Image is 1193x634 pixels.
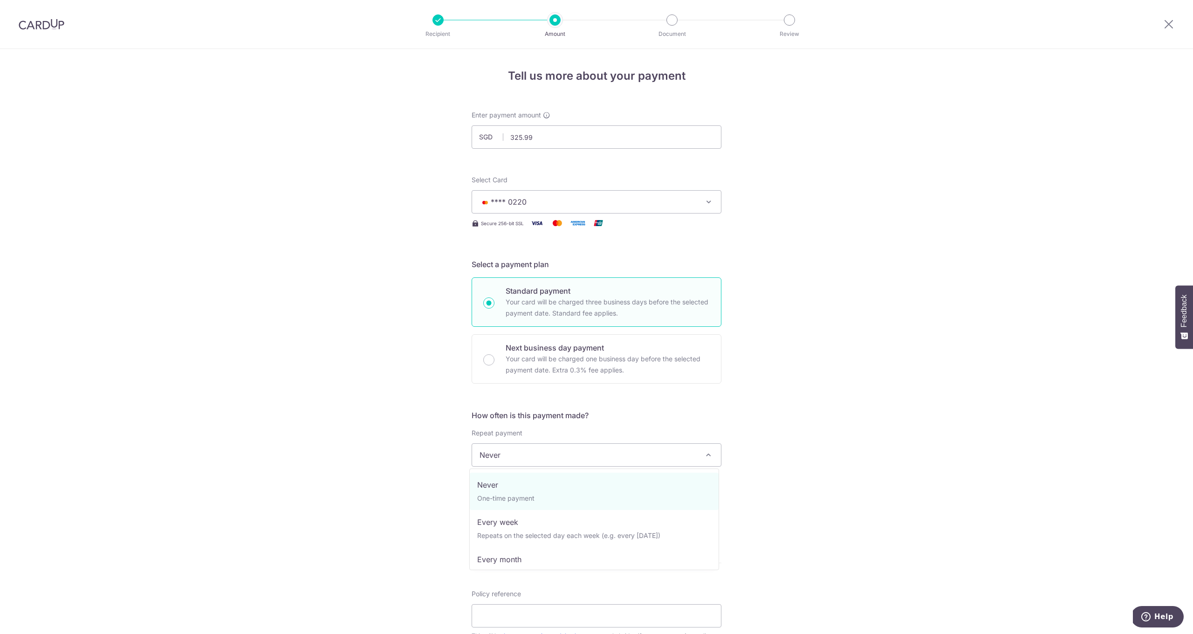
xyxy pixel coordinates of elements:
p: Review [755,29,824,39]
p: Your card will be charged one business day before the selected payment date. Extra 0.3% fee applies. [506,353,710,376]
span: Never [472,443,721,467]
span: Enter payment amount [472,110,541,120]
input: 0.00 [472,125,721,149]
p: Never [477,479,711,490]
p: Your card will be charged three business days before the selected payment date. Standard fee appl... [506,296,710,319]
img: MASTERCARD [480,199,491,206]
p: Standard payment [506,285,710,296]
span: translation missing: en.payables.payment_networks.credit_card.summary.labels.select_card [472,176,507,184]
small: Repeats on the selected day each week (e.g. every [DATE]) [477,531,660,539]
p: Every week [477,517,711,528]
p: Next business day payment [506,342,710,353]
span: Feedback [1180,295,1188,327]
p: Recipient [404,29,473,39]
p: Document [638,29,706,39]
h4: Tell us more about your payment [472,68,721,84]
span: SGD [479,132,503,142]
small: One-time payment [477,494,535,502]
span: Secure 256-bit SSL [481,220,524,227]
p: Amount [521,29,590,39]
p: Every month [477,554,711,565]
img: Visa [528,217,546,229]
button: Feedback - Show survey [1175,285,1193,349]
label: Repeat payment [472,428,522,438]
img: Mastercard [548,217,567,229]
img: Union Pay [589,217,608,229]
img: American Express [569,217,587,229]
span: Never [472,444,721,466]
h5: How often is this payment made? [472,410,721,421]
h5: Select a payment plan [472,259,721,270]
label: Policy reference [472,589,521,599]
img: CardUp [19,19,64,30]
iframe: Opens a widget where you can find more information [1133,606,1184,629]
